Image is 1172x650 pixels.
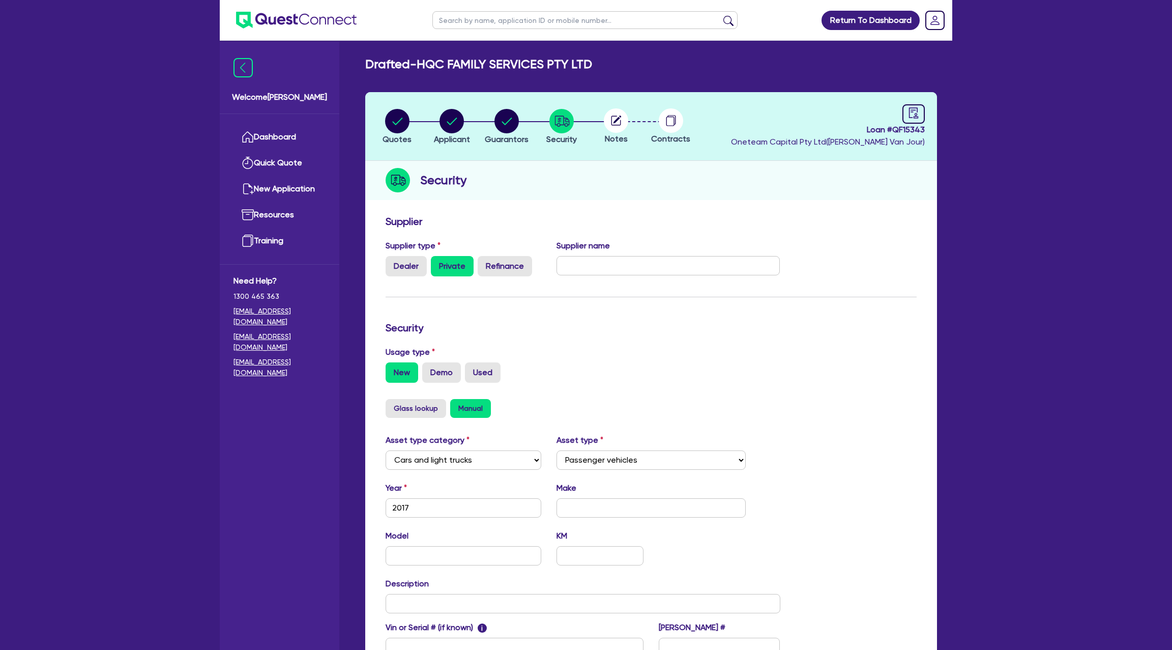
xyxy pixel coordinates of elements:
[242,235,254,247] img: training
[233,176,326,202] a: New Application
[242,209,254,221] img: resources
[386,434,470,446] label: Asset type category
[659,621,725,634] label: [PERSON_NAME] #
[546,108,577,146] button: Security
[422,362,461,383] label: Demo
[605,134,628,144] span: Notes
[386,240,441,252] label: Supplier type
[922,7,948,34] a: Dropdown toggle
[485,134,529,144] span: Guarantors
[386,346,435,358] label: Usage type
[233,58,253,77] img: icon-menu-close
[233,357,326,378] a: [EMAIL_ADDRESS][DOMAIN_NAME]
[556,240,610,252] label: Supplier name
[386,362,418,383] label: New
[383,134,412,144] span: Quotes
[365,57,592,72] h2: Drafted - HQC FAMILY SERVICES PTY LTD
[556,434,603,446] label: Asset type
[242,183,254,195] img: new-application
[431,256,474,276] label: Private
[382,108,412,146] button: Quotes
[908,107,919,119] span: audit
[233,124,326,150] a: Dashboard
[902,104,925,124] a: audit
[433,108,471,146] button: Applicant
[484,108,529,146] button: Guarantors
[233,150,326,176] a: Quick Quote
[478,624,487,633] span: i
[386,482,407,494] label: Year
[386,168,410,192] img: step-icon
[233,228,326,254] a: Training
[434,134,470,144] span: Applicant
[232,91,327,103] span: Welcome [PERSON_NAME]
[242,157,254,169] img: quick-quote
[233,331,326,353] a: [EMAIL_ADDRESS][DOMAIN_NAME]
[386,215,917,228] h3: Supplier
[236,12,357,29] img: quest-connect-logo-blue
[822,11,920,30] a: Return To Dashboard
[478,256,532,276] label: Refinance
[386,530,408,542] label: Model
[233,202,326,228] a: Resources
[450,399,491,418] button: Manual
[420,171,466,189] h2: Security
[386,399,446,418] button: Glass lookup
[432,11,738,29] input: Search by name, application ID or mobile number...
[731,137,925,147] span: Oneteam Capital Pty Ltd ( [PERSON_NAME] Van Jour )
[233,291,326,302] span: 1300 465 363
[386,322,917,334] h3: Security
[233,275,326,287] span: Need Help?
[386,256,427,276] label: Dealer
[546,134,577,144] span: Security
[556,482,576,494] label: Make
[386,578,429,590] label: Description
[651,134,690,144] span: Contracts
[465,362,501,383] label: Used
[233,306,326,327] a: [EMAIL_ADDRESS][DOMAIN_NAME]
[556,530,567,542] label: KM
[731,124,925,136] span: Loan # QF15343
[386,621,487,634] label: Vin or Serial # (if known)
